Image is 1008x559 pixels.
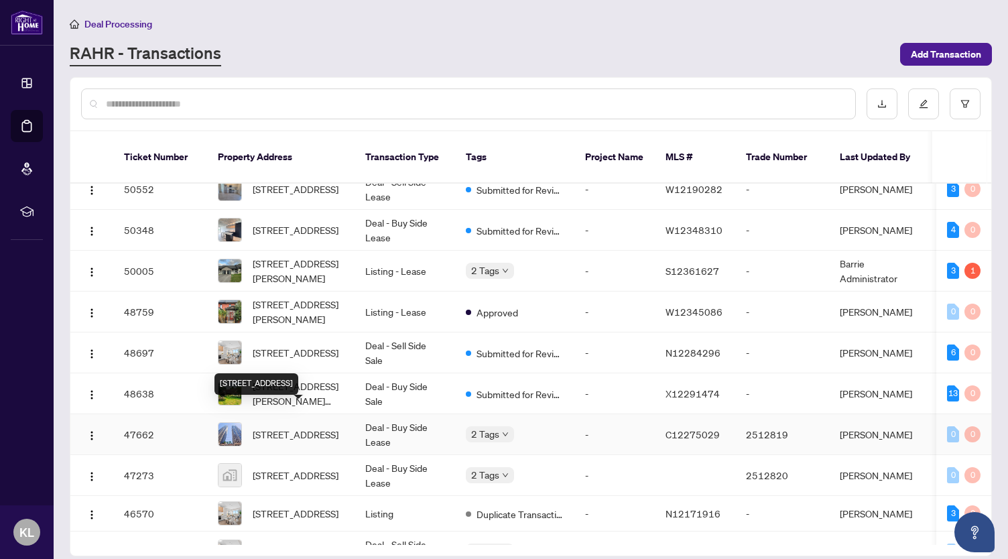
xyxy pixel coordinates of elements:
[502,267,509,274] span: down
[964,385,981,401] div: 0
[574,131,655,184] th: Project Name
[574,496,655,532] td: -
[964,467,981,483] div: 0
[947,467,959,483] div: 0
[666,347,720,359] span: N12284296
[218,341,241,364] img: thumbnail-img
[113,251,207,292] td: 50005
[113,373,207,414] td: 48638
[253,506,338,521] span: [STREET_ADDRESS]
[253,544,338,559] span: [STREET_ADDRESS]
[81,219,103,241] button: Logo
[829,131,930,184] th: Last Updated By
[867,88,897,119] button: download
[947,181,959,197] div: 3
[574,332,655,373] td: -
[666,306,722,318] span: W12345086
[113,332,207,373] td: 48697
[954,512,995,552] button: Open asap
[81,503,103,524] button: Logo
[574,210,655,251] td: -
[355,455,455,496] td: Deal - Buy Side Lease
[86,308,97,318] img: Logo
[829,496,930,532] td: [PERSON_NAME]
[735,414,829,455] td: 2512819
[477,507,564,521] span: Duplicate Transaction
[908,88,939,119] button: edit
[218,178,241,200] img: thumbnail-img
[253,379,344,408] span: [STREET_ADDRESS][PERSON_NAME][PERSON_NAME]
[455,131,574,184] th: Tags
[81,383,103,404] button: Logo
[735,455,829,496] td: 2512820
[218,464,241,487] img: thumbnail-img
[113,169,207,210] td: 50552
[81,260,103,282] button: Logo
[574,414,655,455] td: -
[666,183,722,195] span: W12190282
[829,292,930,332] td: [PERSON_NAME]
[735,496,829,532] td: -
[574,292,655,332] td: -
[947,505,959,521] div: 3
[947,345,959,361] div: 6
[829,332,930,373] td: [PERSON_NAME]
[960,99,970,109] span: filter
[355,210,455,251] td: Deal - Buy Side Lease
[253,256,344,286] span: [STREET_ADDRESS][PERSON_NAME]
[81,178,103,200] button: Logo
[877,99,887,109] span: download
[964,263,981,279] div: 1
[355,414,455,455] td: Deal - Buy Side Lease
[502,431,509,438] span: down
[950,88,981,119] button: filter
[471,263,499,278] span: 2 Tags
[947,222,959,238] div: 4
[253,223,338,237] span: [STREET_ADDRESS]
[477,305,518,320] span: Approved
[964,181,981,197] div: 0
[70,19,79,29] span: home
[574,373,655,414] td: -
[735,251,829,292] td: -
[666,224,722,236] span: W12348310
[471,467,499,483] span: 2 Tags
[471,544,499,559] span: 3 Tags
[84,18,152,30] span: Deal Processing
[947,385,959,401] div: 13
[86,389,97,400] img: Logo
[86,509,97,520] img: Logo
[947,304,959,320] div: 0
[253,182,338,196] span: [STREET_ADDRESS]
[86,471,97,482] img: Logo
[113,496,207,532] td: 46570
[81,424,103,445] button: Logo
[574,169,655,210] td: -
[471,426,499,442] span: 2 Tags
[113,414,207,455] td: 47662
[964,505,981,521] div: 0
[735,292,829,332] td: -
[113,210,207,251] td: 50348
[19,523,34,542] span: KL
[477,223,564,238] span: Submitted for Review
[829,455,930,496] td: [PERSON_NAME]
[735,332,829,373] td: -
[253,468,338,483] span: [STREET_ADDRESS]
[86,185,97,196] img: Logo
[666,428,720,440] span: C12275029
[355,332,455,373] td: Deal - Sell Side Sale
[477,387,564,401] span: Submitted for Review
[735,131,829,184] th: Trade Number
[355,131,455,184] th: Transaction Type
[218,219,241,241] img: thumbnail-img
[829,169,930,210] td: [PERSON_NAME]
[218,423,241,446] img: thumbnail-img
[218,259,241,282] img: thumbnail-img
[113,455,207,496] td: 47273
[574,251,655,292] td: -
[666,265,719,277] span: S12361627
[113,292,207,332] td: 48759
[113,131,207,184] th: Ticket Number
[253,427,338,442] span: [STREET_ADDRESS]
